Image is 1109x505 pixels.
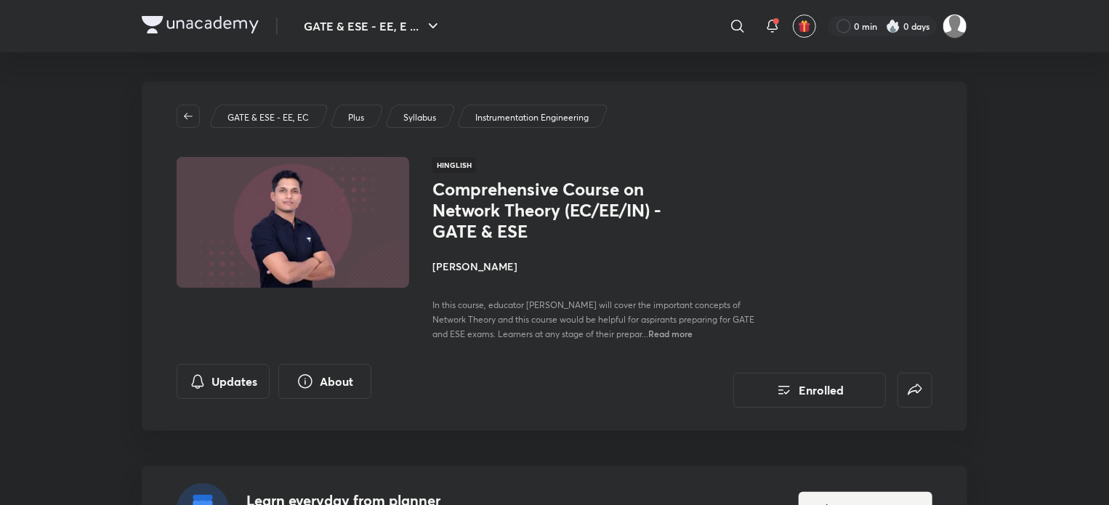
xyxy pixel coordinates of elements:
[898,373,932,408] button: false
[886,19,900,33] img: streak
[432,259,758,274] h4: [PERSON_NAME]
[648,328,693,339] span: Read more
[475,111,589,124] p: Instrumentation Engineering
[733,373,886,408] button: Enrolled
[174,155,411,289] img: Thumbnail
[227,111,309,124] p: GATE & ESE - EE, EC
[142,16,259,33] img: Company Logo
[432,157,476,173] span: Hinglish
[473,111,592,124] a: Instrumentation Engineering
[346,111,367,124] a: Plus
[943,14,967,39] img: Suyash S
[401,111,439,124] a: Syllabus
[348,111,364,124] p: Plus
[798,20,811,33] img: avatar
[278,364,371,399] button: About
[225,111,312,124] a: GATE & ESE - EE, EC
[295,12,451,41] button: GATE & ESE - EE, E ...
[142,16,259,37] a: Company Logo
[432,299,754,339] span: In this course, educator [PERSON_NAME] will cover the important concepts of Network Theory and th...
[432,179,670,241] h1: Comprehensive Course on Network Theory (EC/EE/IN) - GATE & ESE
[793,15,816,38] button: avatar
[177,364,270,399] button: Updates
[403,111,436,124] p: Syllabus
